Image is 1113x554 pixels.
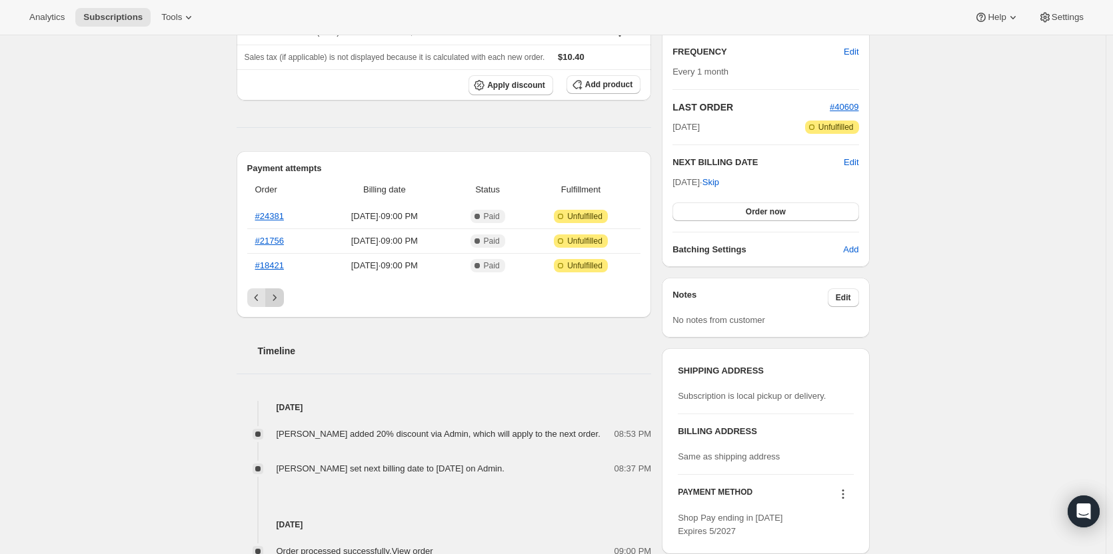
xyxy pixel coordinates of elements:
button: Settings [1030,8,1092,27]
h3: Notes [672,288,828,307]
span: 08:37 PM [614,462,652,475]
span: Unfulfilled [567,236,602,246]
span: [PERSON_NAME] set next billing date to [DATE] on Admin. [277,463,505,473]
button: Edit [836,41,866,63]
span: Edit [844,45,858,59]
span: Unfulfilled [567,211,602,222]
span: Unfulfilled [818,122,854,133]
th: Order [247,175,319,204]
button: Edit [844,156,858,169]
span: Subscription is local pickup or delivery. [678,391,826,401]
span: [DATE] [672,121,700,134]
span: $10.40 [558,52,584,62]
h2: Payment attempts [247,162,641,175]
button: Edit [828,288,859,307]
span: Settings [1052,12,1084,23]
button: Help [966,8,1027,27]
a: #24381 [255,211,284,221]
span: Shop Pay ending in [DATE] Expires 5/2027 [678,513,782,536]
nav: Pagination [247,288,641,307]
span: Same as shipping address [678,451,780,461]
button: Apply discount [469,75,553,95]
div: Open Intercom Messenger [1068,495,1100,527]
span: Order now [746,206,786,217]
span: Add product [585,79,632,90]
a: #21756 [255,236,284,246]
span: Paid [484,260,500,271]
span: Paid [484,236,500,246]
button: Previous [247,288,266,307]
h2: FREQUENCY [672,45,844,59]
span: Tools [161,12,182,23]
span: Sales tax (if applicable) is not displayed because it is calculated with each new order. [245,53,545,62]
span: Subscriptions [83,12,143,23]
span: [DATE] · 09:00 PM [323,259,446,272]
button: Add product [566,75,640,94]
button: Analytics [21,8,73,27]
span: [PERSON_NAME] added 20% discount via Admin, which will apply to the next order. [277,429,600,439]
span: Edit [836,292,851,303]
span: 08:53 PM [614,427,652,441]
span: No notes from customer [672,315,765,325]
h2: Timeline [258,344,652,358]
span: Add [843,243,858,256]
span: Billing date [323,183,446,196]
span: Paid [484,211,500,222]
span: [DATE] · [672,177,719,187]
span: Apply discount [487,80,545,91]
span: [DATE] · 09:00 PM [323,234,446,248]
button: #40609 [830,101,858,114]
button: Order now [672,202,858,221]
h4: [DATE] [237,518,652,531]
span: Every 1 month [672,67,728,77]
button: Next [265,288,284,307]
span: [DATE] · 09:00 PM [323,210,446,223]
span: Help [988,12,1006,23]
a: #18421 [255,260,284,270]
span: Skip [702,176,719,189]
h6: Batching Settings [672,243,843,256]
span: Unfulfilled [567,260,602,271]
button: Subscriptions [75,8,151,27]
span: Analytics [29,12,65,23]
h3: BILLING ADDRESS [678,425,853,438]
span: Status [454,183,521,196]
button: Skip [694,172,727,193]
a: #40609 [830,102,858,112]
span: Fulfillment [529,183,632,196]
button: Tools [153,8,203,27]
h2: NEXT BILLING DATE [672,156,844,169]
h4: [DATE] [237,401,652,414]
h3: PAYMENT METHOD [678,487,752,505]
button: Add [835,239,866,260]
h3: SHIPPING ADDRESS [678,364,853,378]
h2: LAST ORDER [672,101,830,114]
